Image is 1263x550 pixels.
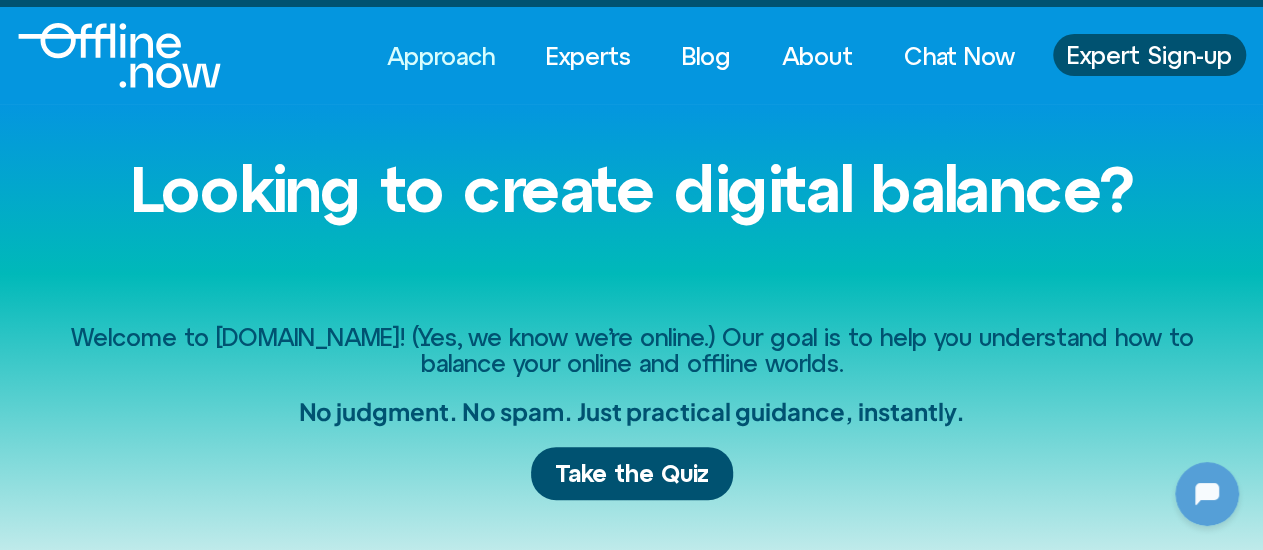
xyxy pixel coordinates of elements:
iframe: Botpress [1175,462,1239,526]
h2: Welcome to [DOMAIN_NAME]! (Yes, we know we’re online.) Our goal is to help you understand how to ... [63,324,1201,377]
a: Experts [528,34,649,78]
a: Chat Now [886,34,1033,78]
a: Approach [369,34,513,78]
a: About [764,34,871,78]
img: Offline.Now logo in white. Text of the words offline.now with a line going through the "O" [18,23,221,88]
span: Take the Quiz [555,459,709,488]
div: Logo [18,23,187,88]
span: Expert Sign-up [1067,42,1232,68]
a: Take the Quiz [531,447,733,500]
h2: No judgment. No spam. Just practical guidance, instantly. [299,396,965,427]
h1: Looking to create digital balance? [63,154,1201,224]
nav: Menu [369,34,1033,78]
a: Blog [664,34,749,78]
a: Expert Sign-up [1053,34,1246,76]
